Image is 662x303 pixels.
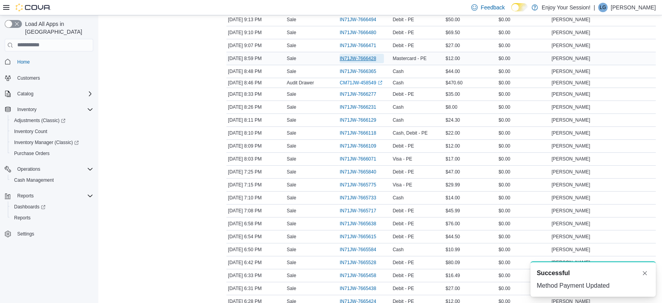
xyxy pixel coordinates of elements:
[340,143,376,149] span: IN71JW-7666109
[552,234,590,240] span: [PERSON_NAME]
[17,166,40,172] span: Operations
[497,219,550,228] div: $0.00
[287,55,296,62] p: Sale
[287,104,296,110] p: Sale
[340,206,384,215] button: IN71JW-7665717
[340,259,376,266] span: IN71JW-7665528
[226,28,285,37] div: [DATE] 9:10 PM
[445,285,460,292] span: $27.00
[340,55,376,62] span: IN71JW-7666428
[287,234,296,240] p: Sale
[340,246,376,253] span: IN71JW-7665584
[445,182,460,188] span: $29.99
[552,117,590,123] span: [PERSON_NAME]
[287,68,296,75] p: Sale
[226,15,285,24] div: [DATE] 9:13 PM
[226,219,285,228] div: [DATE] 6:58 PM
[14,89,36,99] button: Catalog
[14,57,33,67] a: Home
[14,164,93,174] span: Operations
[287,80,314,86] p: Audit Drawer
[392,68,403,75] span: Cash
[14,105,40,114] button: Inventory
[287,259,296,266] p: Sale
[2,72,96,84] button: Customers
[340,91,376,97] span: IN71JW-7666277
[392,208,414,214] span: Debit - PE
[600,3,606,12] span: LG
[8,115,96,126] a: Adjustments (Classic)
[552,156,590,162] span: [PERSON_NAME]
[287,117,296,123] p: Sale
[226,206,285,215] div: [DATE] 7:08 PM
[497,180,550,190] div: $0.00
[340,208,376,214] span: IN71JW-7665717
[287,169,296,175] p: Sale
[392,259,414,266] span: Debit - PE
[392,234,414,240] span: Debit - PE
[552,182,590,188] span: [PERSON_NAME]
[287,208,296,214] p: Sale
[340,245,384,254] button: IN71JW-7665584
[8,201,96,212] a: Dashboards
[340,115,384,125] button: IN71JW-7666129
[340,54,384,63] button: IN71JW-7666428
[340,42,376,49] span: IN71JW-7666471
[552,104,590,110] span: [PERSON_NAME]
[14,229,93,239] span: Settings
[340,15,384,24] button: IN71JW-7666494
[11,202,49,212] a: Dashboards
[287,221,296,227] p: Sale
[17,231,34,237] span: Settings
[226,89,285,99] div: [DATE] 8:33 PM
[392,169,414,175] span: Debit - PE
[340,258,384,267] button: IN71JW-7665528
[226,67,285,76] div: [DATE] 8:48 PM
[340,104,376,110] span: IN71JW-7666231
[497,15,550,24] div: $0.00
[340,117,376,123] span: IN71JW-7666129
[497,258,550,267] div: $0.00
[226,232,285,241] div: [DATE] 6:54 PM
[8,148,96,159] button: Purchase Orders
[340,89,384,99] button: IN71JW-7666277
[226,271,285,280] div: [DATE] 6:33 PM
[340,41,384,50] button: IN71JW-7666471
[340,80,382,86] a: CM71JW-458549External link
[552,221,590,227] span: [PERSON_NAME]
[392,221,414,227] span: Debit - PE
[497,245,550,254] div: $0.00
[481,4,505,11] span: Feedback
[17,59,30,65] span: Home
[445,68,460,75] span: $44.00
[340,67,384,76] button: IN71JW-7666365
[340,68,376,75] span: IN71JW-7666365
[542,3,591,12] p: Enjoy Your Session!
[340,154,384,164] button: IN71JW-7666071
[340,272,376,279] span: IN71JW-7665458
[17,193,34,199] span: Reports
[497,271,550,280] div: $0.00
[22,20,93,36] span: Load All Apps in [GEOGRAPHIC_DATA]
[340,167,384,177] button: IN71JW-7665840
[340,102,384,112] button: IN71JW-7666231
[497,128,550,138] div: $0.00
[640,268,649,278] button: Dismiss toast
[14,164,43,174] button: Operations
[2,88,96,99] button: Catalog
[552,195,590,201] span: [PERSON_NAME]
[340,156,376,162] span: IN71JW-7666071
[14,105,93,114] span: Inventory
[226,54,285,63] div: [DATE] 8:59 PM
[598,3,608,12] div: Liam George
[14,128,47,135] span: Inventory Count
[392,104,403,110] span: Cash
[340,182,376,188] span: IN71JW-7665775
[445,117,460,123] span: $24.30
[14,191,37,201] button: Reports
[14,57,93,67] span: Home
[392,246,403,253] span: Cash
[340,28,384,37] button: IN71JW-7666480
[14,150,50,157] span: Purchase Orders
